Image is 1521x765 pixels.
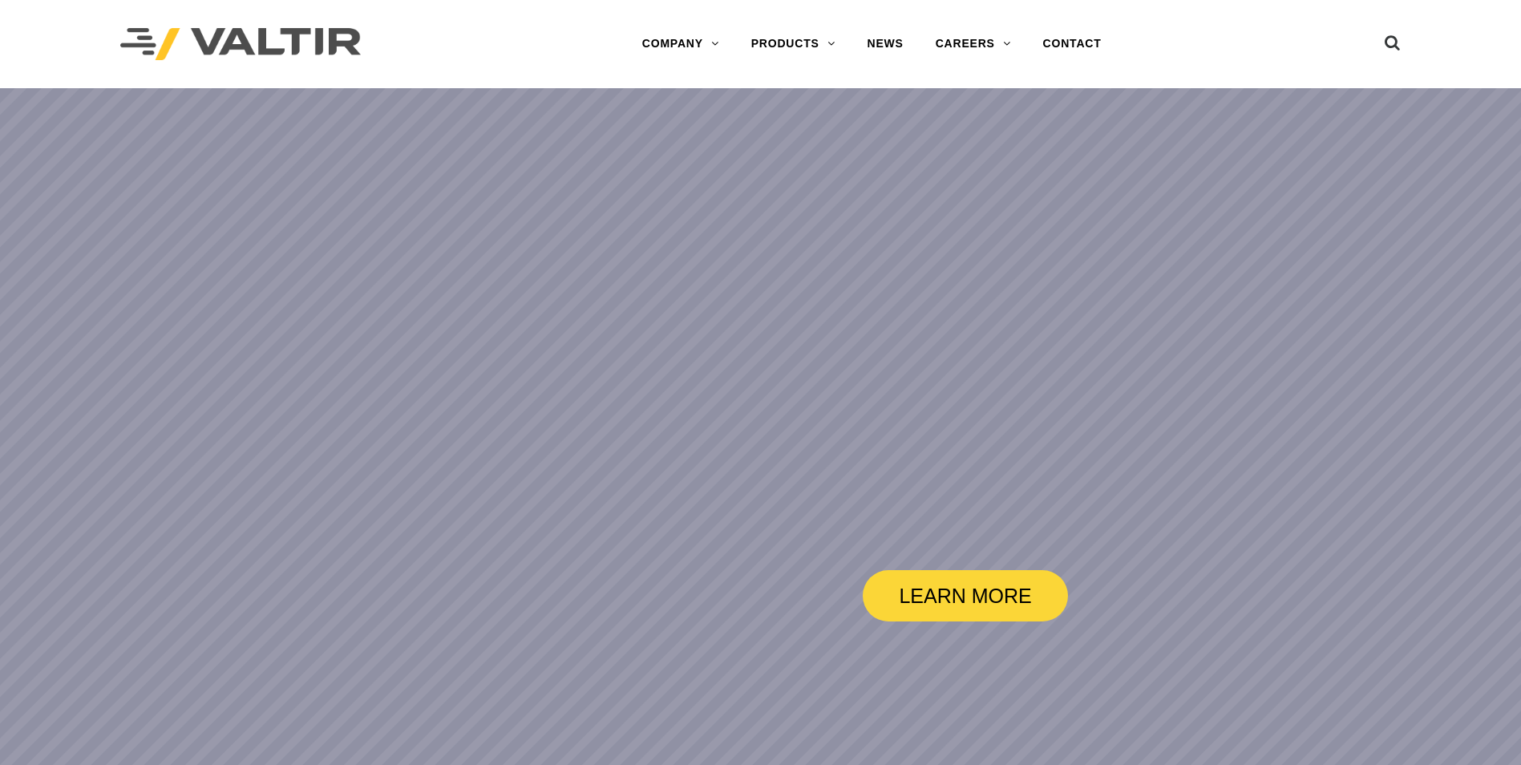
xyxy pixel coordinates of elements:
[735,28,852,60] a: PRODUCTS
[920,28,1027,60] a: CAREERS
[852,28,920,60] a: NEWS
[120,28,361,61] img: Valtir
[626,28,735,60] a: COMPANY
[863,570,1068,621] a: LEARN MORE
[1027,28,1118,60] a: CONTACT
